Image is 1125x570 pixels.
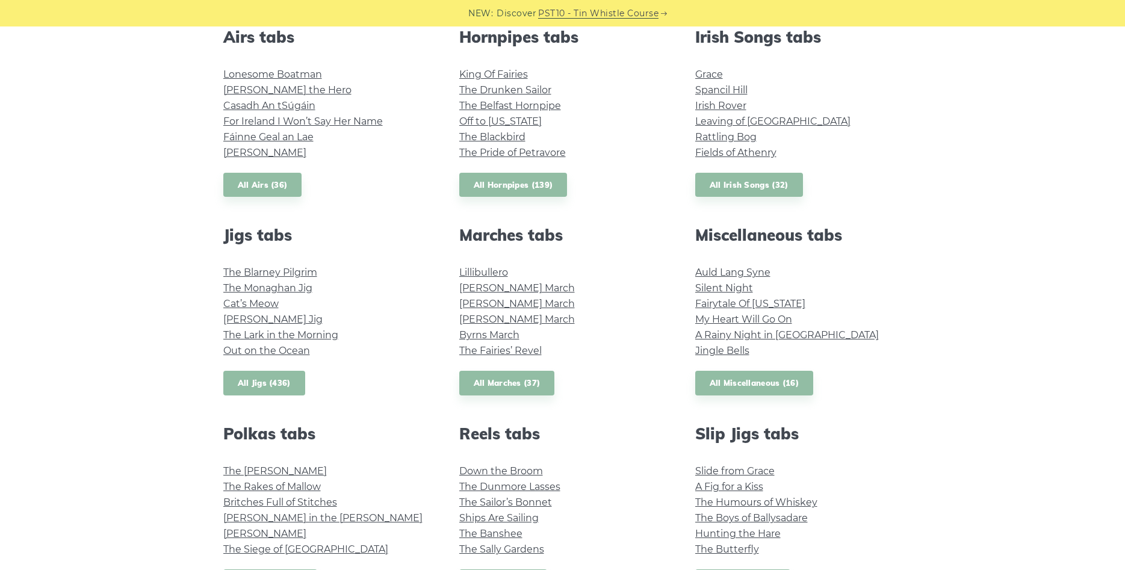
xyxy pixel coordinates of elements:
a: Lonesome Boatman [223,69,322,80]
a: Rattling Bog [695,131,757,143]
a: Casadh An tSúgáin [223,100,315,111]
span: NEW: [468,7,493,20]
a: The Sally Gardens [459,544,544,555]
h2: Miscellaneous tabs [695,226,902,244]
a: Cat’s Meow [223,298,279,309]
a: My Heart Will Go On [695,314,792,325]
a: For Ireland I Won’t Say Her Name [223,116,383,127]
a: The Siege of [GEOGRAPHIC_DATA] [223,544,388,555]
h2: Airs tabs [223,28,430,46]
a: All Irish Songs (32) [695,173,803,197]
a: All Miscellaneous (16) [695,371,814,395]
a: The Pride of Petravore [459,147,566,158]
a: Slide from Grace [695,465,775,477]
a: The Humours of Whiskey [695,497,817,508]
h2: Hornpipes tabs [459,28,666,46]
a: The Banshee [459,528,522,539]
a: [PERSON_NAME] [223,528,306,539]
a: The Lark in the Morning [223,329,338,341]
a: [PERSON_NAME] in the [PERSON_NAME] [223,512,423,524]
a: The Drunken Sailor [459,84,551,96]
a: Ships Are Sailing [459,512,539,524]
a: A Rainy Night in [GEOGRAPHIC_DATA] [695,329,879,341]
a: A Fig for a Kiss [695,481,763,492]
a: Lillibullero [459,267,508,278]
a: King Of Fairies [459,69,528,80]
a: All Jigs (436) [223,371,305,395]
a: The Blarney Pilgrim [223,267,317,278]
a: The Boys of Ballysadare [695,512,808,524]
a: Fáinne Geal an Lae [223,131,314,143]
a: The Sailor’s Bonnet [459,497,552,508]
a: Spancil Hill [695,84,748,96]
a: [PERSON_NAME] [223,147,306,158]
a: The Dunmore Lasses [459,481,560,492]
span: Discover [497,7,536,20]
a: [PERSON_NAME] March [459,282,575,294]
a: Silent Night [695,282,753,294]
a: [PERSON_NAME] March [459,298,575,309]
a: All Marches (37) [459,371,555,395]
a: Down the Broom [459,465,543,477]
a: The Belfast Hornpipe [459,100,561,111]
a: Britches Full of Stitches [223,497,337,508]
h2: Marches tabs [459,226,666,244]
a: The Blackbird [459,131,525,143]
a: All Hornpipes (139) [459,173,568,197]
a: Auld Lang Syne [695,267,770,278]
a: The Monaghan Jig [223,282,312,294]
a: Leaving of [GEOGRAPHIC_DATA] [695,116,851,127]
a: Off to [US_STATE] [459,116,542,127]
a: [PERSON_NAME] March [459,314,575,325]
a: [PERSON_NAME] the Hero [223,84,352,96]
a: All Airs (36) [223,173,302,197]
a: Irish Rover [695,100,746,111]
h2: Reels tabs [459,424,666,443]
a: Hunting the Hare [695,528,781,539]
a: PST10 - Tin Whistle Course [538,7,659,20]
a: Byrns March [459,329,519,341]
a: Fields of Athenry [695,147,776,158]
a: The Rakes of Mallow [223,481,321,492]
a: [PERSON_NAME] Jig [223,314,323,325]
a: Out on the Ocean [223,345,310,356]
a: The Butterfly [695,544,759,555]
h2: Polkas tabs [223,424,430,443]
a: Grace [695,69,723,80]
a: The [PERSON_NAME] [223,465,327,477]
a: Jingle Bells [695,345,749,356]
h2: Irish Songs tabs [695,28,902,46]
a: Fairytale Of [US_STATE] [695,298,805,309]
h2: Slip Jigs tabs [695,424,902,443]
a: The Fairies’ Revel [459,345,542,356]
h2: Jigs tabs [223,226,430,244]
